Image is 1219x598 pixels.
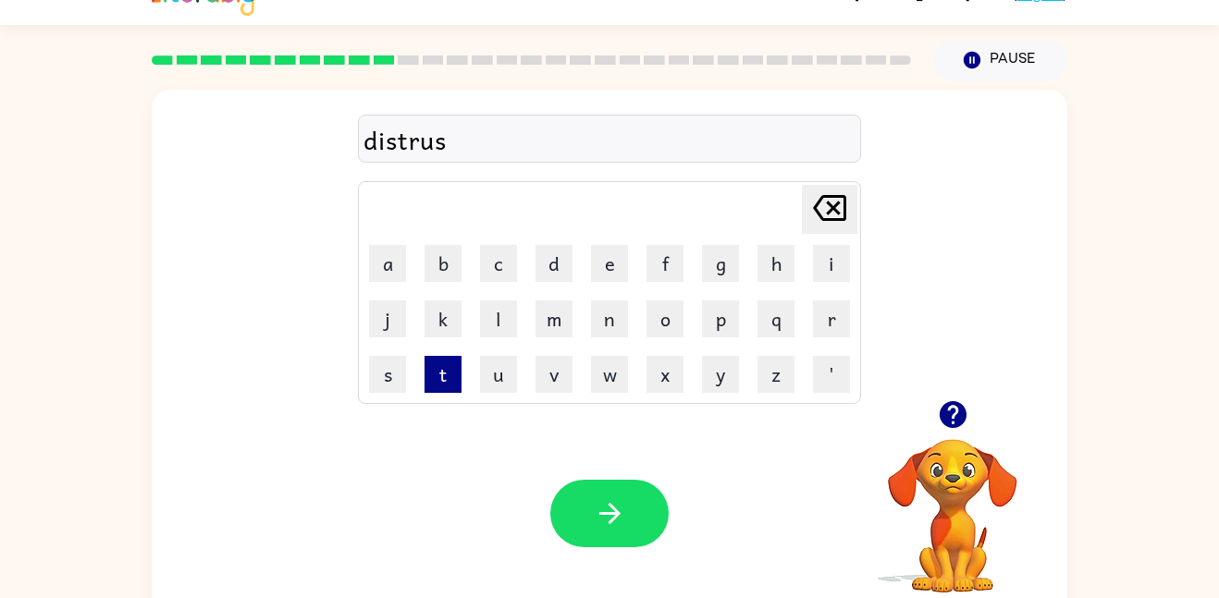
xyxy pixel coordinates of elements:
[363,120,856,159] div: distrus
[813,300,850,337] button: r
[757,300,794,337] button: q
[757,356,794,393] button: z
[702,300,739,337] button: p
[425,245,462,282] button: b
[757,245,794,282] button: h
[646,356,683,393] button: x
[480,300,517,337] button: l
[702,356,739,393] button: y
[425,300,462,337] button: k
[369,356,406,393] button: s
[702,245,739,282] button: g
[813,356,850,393] button: '
[536,356,573,393] button: v
[933,39,1067,81] button: Pause
[369,300,406,337] button: j
[536,245,573,282] button: d
[646,245,683,282] button: f
[591,245,628,282] button: e
[591,356,628,393] button: w
[480,245,517,282] button: c
[591,300,628,337] button: n
[369,245,406,282] button: a
[813,245,850,282] button: i
[860,410,1045,595] video: Your browser must support playing .mp4 files to use Literably. Please try using another browser.
[646,300,683,337] button: o
[425,356,462,393] button: t
[536,300,573,337] button: m
[480,356,517,393] button: u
